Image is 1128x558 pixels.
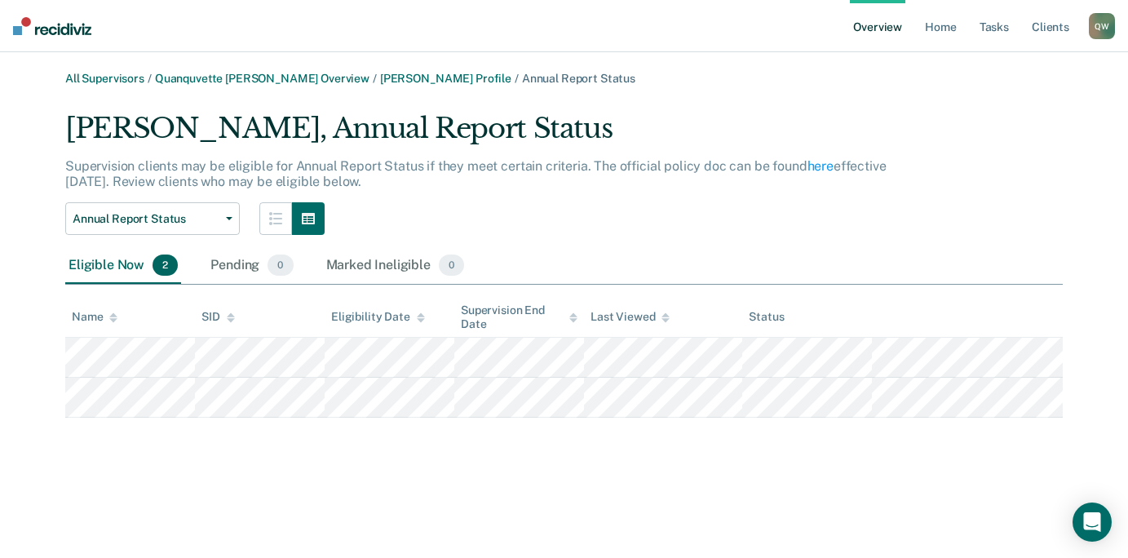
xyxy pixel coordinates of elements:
div: Open Intercom Messenger [1073,503,1112,542]
span: / [511,72,522,85]
a: Quanquvette [PERSON_NAME] Overview [155,72,369,85]
button: QW [1089,13,1115,39]
div: [PERSON_NAME], Annual Report Status [65,112,911,158]
div: Name [72,310,117,324]
a: All Supervisors [65,72,144,85]
div: Supervision End Date [461,303,577,331]
a: [PERSON_NAME] Profile [380,72,511,85]
div: Status [749,310,784,324]
button: Annual Report Status [65,202,240,235]
span: 0 [268,255,293,276]
span: / [144,72,155,85]
div: Last Viewed [591,310,670,324]
div: Eligibility Date [331,310,425,324]
span: 2 [153,255,178,276]
span: / [369,72,380,85]
p: Supervision clients may be eligible for Annual Report Status if they meet certain criteria. The o... [65,158,886,189]
div: Q W [1089,13,1115,39]
span: 0 [439,255,464,276]
div: SID [201,310,235,324]
a: here [807,158,834,174]
img: Recidiviz [13,17,91,35]
span: Annual Report Status [522,72,635,85]
div: Marked Ineligible0 [323,248,468,284]
span: Annual Report Status [73,212,219,226]
div: Pending0 [207,248,296,284]
div: Eligible Now2 [65,248,181,284]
